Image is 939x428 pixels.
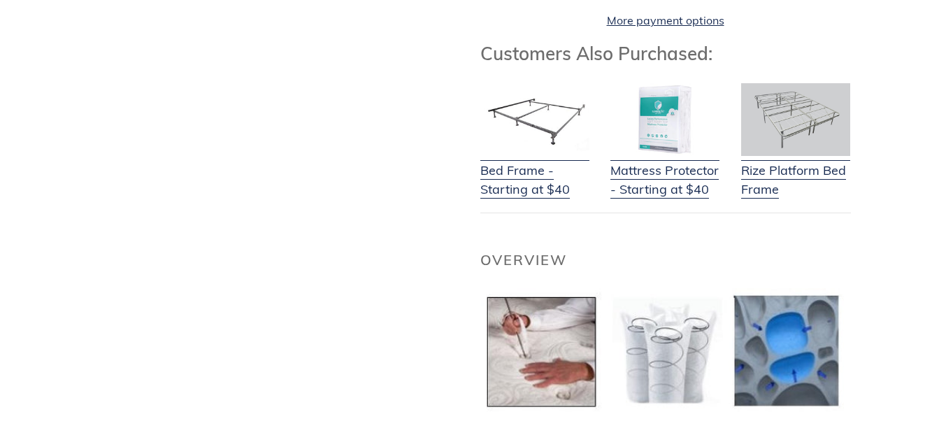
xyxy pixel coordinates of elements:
img: Bed Frame [480,83,589,156]
img: Adjustable Base [741,83,850,156]
h2: Overview [480,252,851,269]
img: Mattress Protector [610,83,719,156]
a: Mattress Protector - Starting at $40 [610,143,719,199]
h3: Customers Also Purchased: [480,43,851,64]
a: Rize Platform Bed Frame [741,143,850,199]
a: More payment options [484,12,847,29]
a: Bed Frame - Starting at $40 [480,143,589,199]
